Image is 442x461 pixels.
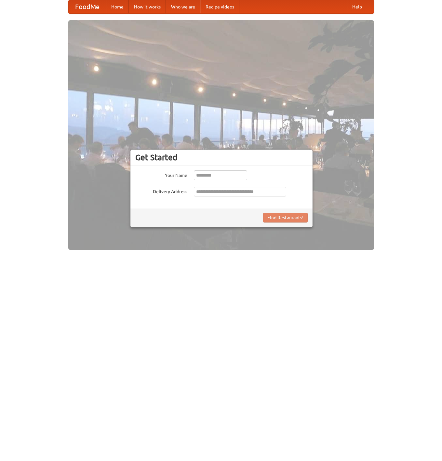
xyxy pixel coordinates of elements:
[263,213,308,223] button: Find Restaurants!
[135,152,308,162] h3: Get Started
[200,0,239,13] a: Recipe videos
[106,0,129,13] a: Home
[135,170,187,179] label: Your Name
[347,0,367,13] a: Help
[129,0,166,13] a: How it works
[69,0,106,13] a: FoodMe
[135,187,187,195] label: Delivery Address
[166,0,200,13] a: Who we are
